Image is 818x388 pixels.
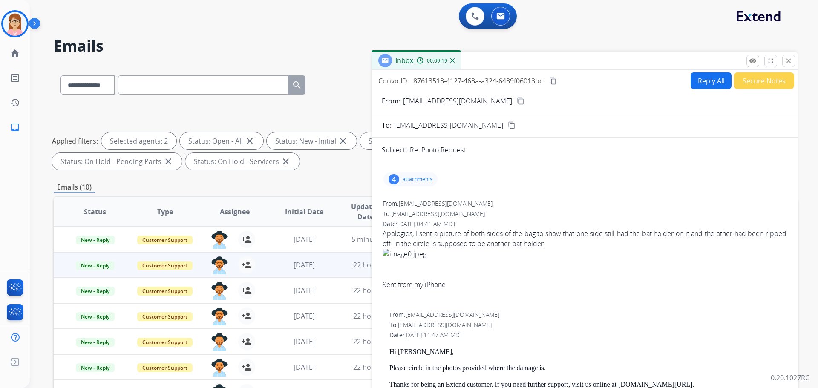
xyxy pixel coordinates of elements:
span: [DATE] 11:47 AM MDT [404,331,463,339]
p: Subject: [382,145,407,155]
span: [DATE] [294,260,315,270]
div: Status: On Hold - Servicers [185,153,300,170]
span: New - Reply [76,287,115,296]
mat-icon: content_copy [549,77,557,85]
span: New - Reply [76,363,115,372]
p: Emails (10) [54,182,95,193]
mat-icon: fullscreen [767,57,775,65]
span: Assignee [220,207,250,217]
span: [EMAIL_ADDRESS][DOMAIN_NAME] [398,321,492,329]
p: Applied filters: [52,136,98,146]
span: [DATE] [294,311,315,321]
span: Customer Support [137,312,193,321]
p: attachments [403,176,432,183]
mat-icon: close [785,57,792,65]
span: Customer Support [137,363,193,372]
p: [EMAIL_ADDRESS][DOMAIN_NAME] [403,96,512,106]
p: From: [382,96,400,106]
div: Date: [383,220,786,228]
div: Status: On Hold - Pending Parts [52,153,182,170]
p: To: [382,120,392,130]
mat-icon: inbox [10,122,20,132]
p: Re: Photo Request [410,145,466,155]
img: agent-avatar [211,308,228,325]
div: From: [389,310,786,319]
img: agent-avatar [211,359,228,377]
mat-icon: content_copy [517,97,524,105]
span: Updated Date [346,201,385,222]
span: [EMAIL_ADDRESS][DOMAIN_NAME] [394,120,503,130]
div: To: [389,321,786,329]
span: 22 hours ago [353,337,395,346]
img: agent-avatar [211,333,228,351]
h2: Emails [54,37,798,55]
span: [DATE] [294,337,315,346]
span: New - Reply [76,261,115,270]
span: Customer Support [137,338,193,347]
mat-icon: person_add [242,362,252,372]
img: agent-avatar [211,282,228,300]
span: 87613513-4127-463a-a324-6439f06013bc [413,76,543,86]
p: Hi [PERSON_NAME], [389,348,786,356]
span: [DATE] [294,362,315,372]
span: [DATE] 04:41 AM MDT [397,220,456,228]
p: Convo ID: [378,76,409,86]
img: agent-avatar [211,231,228,249]
mat-icon: person_add [242,285,252,296]
span: [EMAIL_ADDRESS][DOMAIN_NAME] [399,199,493,207]
span: 22 hours ago [353,260,395,270]
span: New - Reply [76,338,115,347]
span: 5 minutes ago [351,235,397,244]
div: 4 [389,174,399,184]
mat-icon: close [338,136,348,146]
mat-icon: close [245,136,255,146]
span: Customer Support [137,236,193,244]
button: Secure Notes [734,72,794,89]
div: Status: Open - All [180,132,263,149]
mat-icon: remove_red_eye [749,57,757,65]
span: 22 hours ago [353,286,395,295]
img: agent-avatar [211,256,228,274]
span: [EMAIL_ADDRESS][DOMAIN_NAME] [391,210,485,218]
mat-icon: person_add [242,234,252,244]
mat-icon: person_add [242,260,252,270]
div: Selected agents: 2 [101,132,176,149]
div: Apologies, I sent a picture of both sides of the bag to show that one side still had the bat hold... [383,228,786,249]
button: Reply All [691,72,732,89]
div: From: [383,199,786,208]
mat-icon: person_add [242,336,252,347]
div: Date: [389,331,786,339]
div: Sent from my iPhone [383,279,786,290]
span: Inbox [395,56,413,65]
span: Status [84,207,106,217]
span: [DATE] [294,235,315,244]
span: Type [157,207,173,217]
img: avatar [3,12,27,36]
div: Status: New - Reply [360,132,450,149]
span: Customer Support [137,261,193,270]
span: [DATE] [294,286,315,295]
span: Customer Support [137,287,193,296]
span: New - Reply [76,312,115,321]
mat-icon: person_add [242,311,252,321]
span: Initial Date [285,207,323,217]
span: [EMAIL_ADDRESS][DOMAIN_NAME] [406,310,499,319]
span: 22 hours ago [353,311,395,321]
img: image0.jpeg [383,249,786,259]
p: Please circle in the photos provided where the damage is. [389,364,786,372]
span: New - Reply [76,236,115,244]
mat-icon: close [163,156,173,167]
mat-icon: search [292,80,302,90]
mat-icon: content_copy [508,121,516,129]
mat-icon: list_alt [10,73,20,83]
mat-icon: home [10,48,20,58]
span: 00:09:19 [427,57,447,64]
mat-icon: history [10,98,20,108]
div: To: [383,210,786,218]
mat-icon: close [281,156,291,167]
p: 0.20.1027RC [771,373,809,383]
span: 22 hours ago [353,362,395,372]
div: Status: New - Initial [267,132,357,149]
